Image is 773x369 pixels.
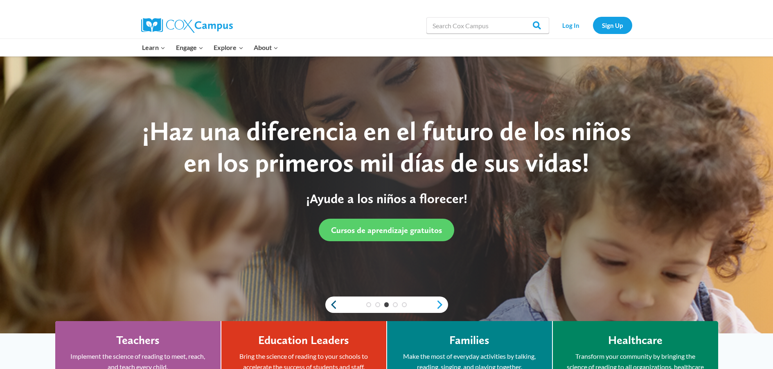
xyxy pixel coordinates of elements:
a: 5 [402,302,407,307]
a: 2 [375,302,380,307]
div: content slider buttons [325,297,448,313]
input: Search Cox Campus [426,17,549,34]
a: Cursos de aprendizaje gratuitos [319,219,454,241]
h4: Families [449,333,489,347]
div: ¡Haz una diferencia en el futuro de los niños en los primeros mil días de sus vidas! [131,115,642,179]
img: Cox Campus [141,18,233,33]
button: Child menu of Engage [171,39,209,56]
a: 3 [384,302,389,307]
nav: Secondary Navigation [553,17,632,34]
span: Cursos de aprendizaje gratuitos [331,225,442,235]
h4: Education Leaders [258,333,349,347]
a: Log In [553,17,589,34]
nav: Primary Navigation [137,39,284,56]
a: next [436,300,448,310]
a: 4 [393,302,398,307]
a: Sign Up [593,17,632,34]
button: Child menu of Learn [137,39,171,56]
a: 1 [366,302,371,307]
p: ¡Ayude a los niños a florecer! [131,191,642,206]
h4: Healthcare [608,333,663,347]
h4: Teachers [116,333,160,347]
button: Child menu of Explore [209,39,249,56]
button: Child menu of About [248,39,284,56]
a: previous [325,300,338,310]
